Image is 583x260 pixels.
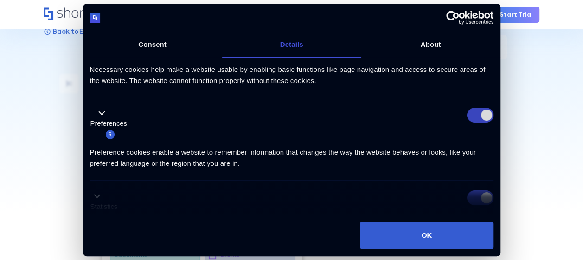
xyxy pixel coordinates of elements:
img: logo [90,13,101,23]
a: About [361,32,500,58]
a: Back to Elements [44,27,109,36]
div: Preference cookies enable a website to remember information that changes the way the website beha... [90,140,493,169]
iframe: Chat Widget [537,215,583,260]
button: Statistics (13) [90,190,123,223]
a: Details [222,32,361,58]
a: Start Trial [493,6,539,23]
span: 6 [106,130,115,139]
button: Preferences (6) [90,108,133,140]
button: OK [360,222,493,249]
label: Statistics [90,201,118,212]
label: Preferences [90,118,127,129]
p: Back to Elements [53,27,109,36]
a: Consent [83,32,222,58]
a: Usercentrics Cookiebot - opens in a new window [412,11,493,25]
div: Necessary cookies help make a website usable by enabling basic functions like page navigation and... [90,57,493,86]
a: Home [44,7,119,21]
